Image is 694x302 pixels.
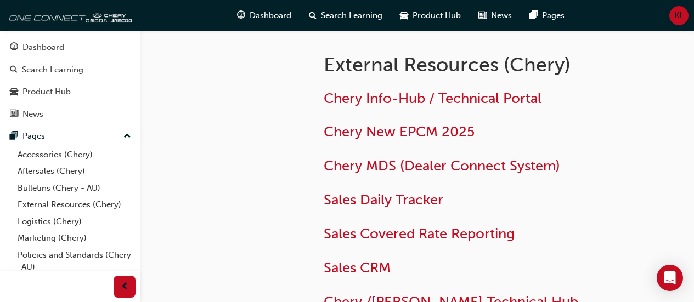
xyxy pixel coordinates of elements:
[324,90,541,107] a: Chery Info-Hub / Technical Portal
[22,108,43,121] div: News
[22,86,71,98] div: Product Hub
[4,37,136,58] a: Dashboard
[521,4,573,27] a: pages-iconPages
[13,146,136,163] a: Accessories (Chery)
[13,180,136,197] a: Bulletins (Chery - AU)
[10,65,18,75] span: search-icon
[123,129,131,144] span: up-icon
[300,4,391,27] a: search-iconSearch Learning
[13,163,136,180] a: Aftersales (Chery)
[478,9,487,22] span: news-icon
[4,126,136,146] button: Pages
[321,9,382,22] span: Search Learning
[13,213,136,230] a: Logistics (Chery)
[13,230,136,247] a: Marketing (Chery)
[324,157,560,174] a: Chery MDS (Dealer Connect System)
[121,280,129,294] span: prev-icon
[324,191,443,208] a: Sales Daily Tracker
[669,6,689,25] button: KL
[4,82,136,102] a: Product Hub
[4,35,136,126] button: DashboardSearch LearningProduct HubNews
[657,265,683,291] div: Open Intercom Messenger
[4,60,136,80] a: Search Learning
[10,87,18,97] span: car-icon
[470,4,521,27] a: news-iconNews
[542,9,565,22] span: Pages
[22,41,64,54] div: Dashboard
[324,53,611,77] h1: External Resources (Chery)
[13,247,136,276] a: Policies and Standards (Chery -AU)
[10,132,18,141] span: pages-icon
[674,9,684,22] span: KL
[529,9,538,22] span: pages-icon
[22,130,45,143] div: Pages
[10,110,18,119] span: news-icon
[13,196,136,213] a: External Resources (Chery)
[400,9,408,22] span: car-icon
[324,225,515,242] a: Sales Covered Rate Reporting
[228,4,300,27] a: guage-iconDashboard
[237,9,245,22] span: guage-icon
[22,64,83,76] div: Search Learning
[324,259,391,276] a: Sales CRM
[10,43,18,53] span: guage-icon
[391,4,470,27] a: car-iconProduct Hub
[4,104,136,124] a: News
[491,9,512,22] span: News
[309,9,317,22] span: search-icon
[250,9,291,22] span: Dashboard
[413,9,461,22] span: Product Hub
[324,123,475,140] a: Chery New EPCM 2025
[5,4,132,26] img: oneconnect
